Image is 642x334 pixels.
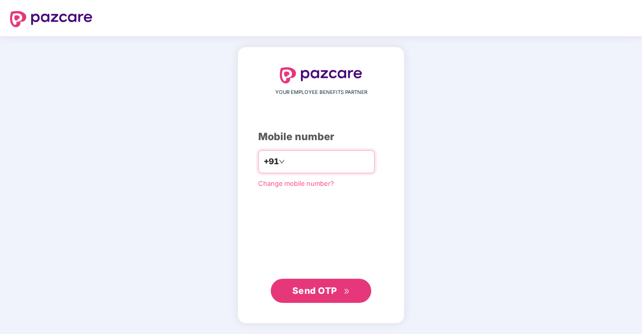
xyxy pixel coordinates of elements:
img: logo [280,67,362,83]
img: logo [10,11,92,27]
a: Change mobile number? [258,179,334,187]
span: down [279,159,285,165]
span: +91 [264,155,279,168]
span: double-right [344,288,350,295]
span: YOUR EMPLOYEE BENEFITS PARTNER [275,88,367,96]
span: Send OTP [292,285,337,296]
button: Send OTPdouble-right [271,279,371,303]
div: Mobile number [258,129,384,145]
